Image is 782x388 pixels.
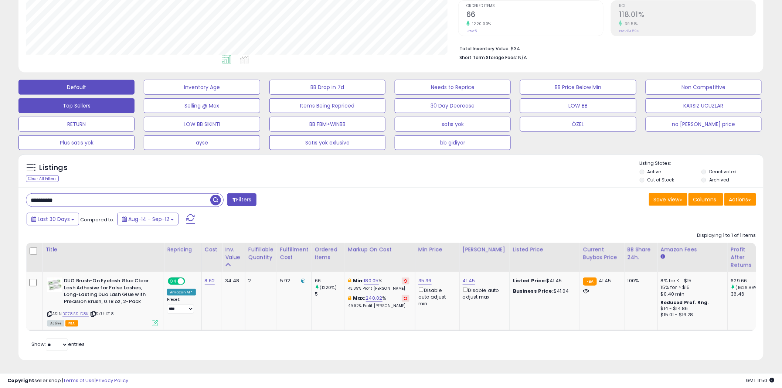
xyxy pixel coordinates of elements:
[348,278,409,291] div: %
[38,215,70,223] span: Last 30 Days
[320,285,337,290] small: (1220%)
[315,291,345,297] div: 5
[280,278,306,284] div: 5.92
[628,278,652,284] div: 100%
[205,246,219,253] div: Cost
[520,98,636,113] button: LOW BB
[661,284,722,291] div: 15% for > $15
[661,299,709,306] b: Reduced Prof. Rng.
[96,377,128,384] a: Privacy Policy
[466,29,477,33] small: Prev: 5
[661,312,722,318] div: $15.01 - $16.28
[167,246,198,253] div: Repricing
[144,80,260,95] button: Inventory Age
[661,278,722,284] div: 8% for <= $15
[520,117,636,132] button: ÖZEL
[225,278,239,284] div: 34.48
[513,246,577,253] div: Listed Price
[18,80,135,95] button: Default
[27,213,79,225] button: Last 30 Days
[459,45,510,52] b: Total Inventory Value:
[463,277,475,285] a: 41.45
[731,278,761,284] div: 629.66
[144,117,260,132] button: LOW BB SIKINTI
[18,117,135,132] button: RETURN
[144,135,260,150] button: ayse
[225,246,242,261] div: Inv. value
[661,306,722,312] div: $14 - $14.86
[45,246,161,253] div: Title
[248,246,274,261] div: Fulfillable Quantity
[63,377,95,384] a: Terms of Use
[128,215,169,223] span: Aug-14 - Sep-12
[167,289,196,296] div: Amazon AI *
[466,4,603,8] span: Ordered Items
[599,277,611,284] span: 41.45
[31,341,85,348] span: Show: entries
[647,169,661,175] label: Active
[366,295,382,302] a: 240.02
[470,21,491,27] small: 1220.00%
[348,303,409,309] p: 49.92% Profit [PERSON_NAME]
[269,80,385,95] button: BB Drop in 7d
[315,278,345,284] div: 66
[269,135,385,150] button: Satıs yok exlusive
[459,44,751,52] li: $34
[731,246,758,269] div: Profit After Returns
[26,175,59,182] div: Clear All Filters
[353,277,364,284] b: Min:
[345,243,415,272] th: The percentage added to the cost of goods (COGS) that forms the calculator for Min & Max prices.
[640,160,764,167] p: Listing States:
[205,277,215,285] a: 8.62
[348,286,409,291] p: 43.89% Profit [PERSON_NAME]
[184,278,196,285] span: OFF
[280,246,309,261] div: Fulfillment Cost
[269,98,385,113] button: Items Being Repriced
[466,10,603,20] h2: 66
[709,169,737,175] label: Deactivated
[583,246,621,261] div: Current Buybox Price
[649,193,687,206] button: Save View
[90,311,114,317] span: | SKU: 1218
[513,287,554,295] b: Business Price:
[647,177,674,183] label: Out of Stock
[80,216,114,223] span: Compared to:
[64,278,154,307] b: DUO Brush-On Eyelash Glue Clear Lash Adhesive for False Lashes, Long-Lasting Duo Lash Glue with P...
[463,246,507,253] div: [PERSON_NAME]
[18,98,135,113] button: Top Sellers
[518,54,527,61] span: N/A
[463,286,504,300] div: Disable auto adjust max
[7,377,34,384] strong: Copyright
[619,29,639,33] small: Prev: 84.59%
[248,278,271,284] div: 2
[622,21,638,27] small: 39.51%
[697,232,756,239] div: Displaying 1 to 1 of 1 items
[65,320,78,327] span: FBA
[39,163,68,173] h5: Listings
[418,286,454,307] div: Disable auto adjust min
[459,54,517,61] b: Short Term Storage Fees:
[348,246,412,253] div: Markup on Cost
[62,311,89,317] a: B078SSLD8K
[7,377,128,384] div: seller snap | |
[693,196,717,203] span: Columns
[628,246,654,261] div: BB Share 24h.
[619,10,756,20] h2: 118.01%
[520,80,636,95] button: BB Price Below Min
[731,291,761,297] div: 36.46
[646,98,762,113] button: KARSIZ UCUZLAR
[144,98,260,113] button: Selling @ Max
[353,295,366,302] b: Max:
[709,177,729,183] label: Archived
[619,4,756,8] span: ROI
[724,193,756,206] button: Actions
[47,278,62,292] img: 51SmnNi0WkS._SL40_.jpg
[646,80,762,95] button: Non Competitive
[395,98,511,113] button: 30 Day Decrease
[169,278,178,285] span: ON
[418,277,432,285] a: 35.36
[269,117,385,132] button: BB FBM+WINBB
[364,277,379,285] a: 180.05
[395,117,511,132] button: satıs yok
[661,246,725,253] div: Amazon Fees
